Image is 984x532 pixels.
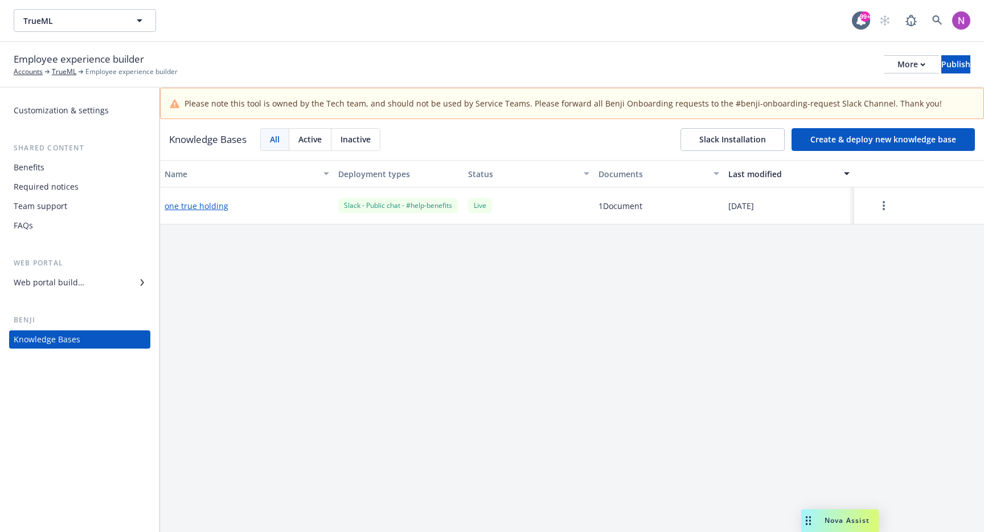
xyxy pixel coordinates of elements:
div: Status [468,168,576,180]
a: more [877,199,891,212]
div: Name [165,168,317,180]
img: photo [952,11,970,30]
div: Web portal builder [14,273,84,292]
a: FAQs [9,216,150,235]
div: Shared content [9,142,150,154]
div: Documents [598,168,707,180]
div: FAQs [14,216,33,235]
a: TrueML [52,67,76,77]
button: Deployment types [334,160,464,187]
h3: Knowledge Bases [169,132,247,147]
a: Knowledge Bases [9,330,150,349]
button: Slack Installation [680,128,785,151]
span: Employee experience builder [85,67,178,77]
a: Accounts [14,67,43,77]
button: More [884,55,939,73]
a: Web portal builder [9,273,150,292]
div: Live [468,198,492,212]
span: Active [298,133,322,145]
span: Please note this tool is owned by the Tech team, and should not be used by Service Teams. Please ... [184,97,942,109]
div: 99+ [860,11,870,22]
div: Web portal [9,257,150,269]
a: Start snowing [874,9,896,32]
span: All [270,133,280,145]
div: Publish [941,56,970,73]
span: Employee experience builder [14,52,144,67]
div: Drag to move [801,509,815,532]
a: Team support [9,197,150,215]
div: Benefits [14,158,44,177]
span: [DATE] [728,200,754,212]
a: Report a Bug [900,9,922,32]
div: Slack - Public chat - #help-benefits [338,198,458,212]
button: Name [160,160,334,187]
a: Benefits [9,158,150,177]
button: Status [464,160,593,187]
div: Customization & settings [14,101,109,120]
div: Benji [9,314,150,326]
button: more [859,194,909,217]
span: 1 Document [598,200,642,212]
button: Last modified [724,160,854,187]
button: Create & deploy new knowledge base [792,128,975,151]
div: Deployment types [338,168,459,180]
div: Required notices [14,178,79,196]
button: Publish [941,55,970,73]
span: Nova Assist [825,515,870,525]
span: Inactive [341,133,371,145]
div: More [897,56,925,73]
a: Search [926,9,949,32]
button: Nova Assist [801,509,879,532]
button: TrueML [14,9,156,32]
a: Required notices [9,178,150,196]
button: Documents [594,160,724,187]
a: Customization & settings [9,101,150,120]
button: one true holding [165,200,228,212]
div: Last modified [728,168,837,180]
span: TrueML [23,15,122,27]
div: Team support [14,197,67,215]
div: Knowledge Bases [14,330,80,349]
